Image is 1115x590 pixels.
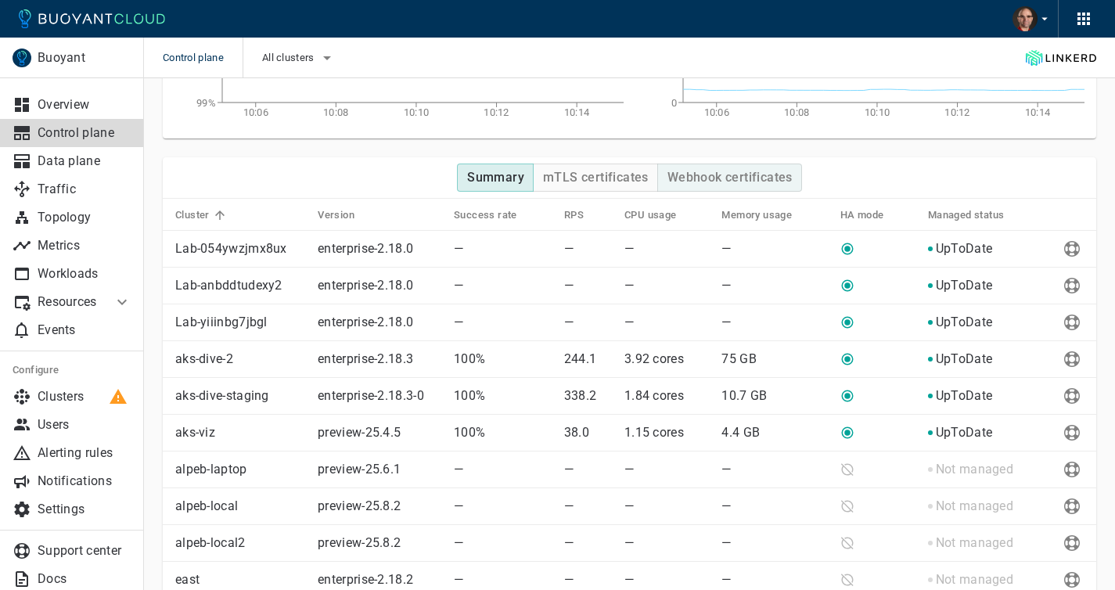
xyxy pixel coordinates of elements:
[13,364,131,376] h5: Configure
[840,208,905,222] span: HA mode
[564,106,590,118] tspan: 10:14
[936,572,1013,588] p: Not managed
[1060,352,1084,365] span: Send diagnostics to Buoyant
[467,170,524,185] h4: Summary
[721,498,827,514] p: —
[624,315,710,330] p: —
[38,153,131,169] p: Data plane
[318,388,424,404] p: enterprise-2.18.3-0
[936,498,1013,514] p: Not managed
[1060,462,1084,475] span: Send diagnostics to Buoyant
[318,315,413,330] p: enterprise-2.18.0
[564,278,612,293] p: —
[564,498,612,514] p: —
[38,238,131,254] p: Metrics
[1060,279,1084,291] span: Send diagnostics to Buoyant
[175,351,305,367] p: aks-dive-2
[564,241,612,257] p: —
[454,351,552,367] p: 100%
[318,208,375,222] span: Version
[243,106,269,118] tspan: 10:06
[703,106,729,118] tspan: 10:06
[318,241,413,257] p: enterprise-2.18.0
[318,425,401,441] p: preview-25.4.5
[671,97,676,109] tspan: 0
[454,209,517,221] h5: Success rate
[564,208,604,222] span: RPS
[928,209,1005,221] h5: Managed status
[175,425,305,441] p: aks-viz
[175,208,230,222] span: Cluster
[1060,389,1084,401] span: Send diagnostics to Buoyant
[624,209,677,221] h5: CPU usage
[624,572,710,588] p: —
[38,182,131,197] p: Traffic
[262,52,318,64] span: All clusters
[721,208,812,222] span: Memory usage
[657,164,802,192] button: Webhook certificates
[564,315,612,330] p: —
[624,462,710,477] p: —
[175,535,305,551] p: alpeb-local2
[564,572,612,588] p: —
[454,572,552,588] p: —
[318,351,413,367] p: enterprise-2.18.3
[624,425,710,441] p: 1.15 cores
[38,266,131,282] p: Workloads
[175,315,305,330] p: Lab-yiiinbg7jbgl
[1060,499,1084,512] span: Send diagnostics to Buoyant
[721,388,827,404] p: 10.7 GB
[404,106,430,118] tspan: 10:10
[38,571,131,587] p: Docs
[667,170,793,185] h4: Webhook certificates
[624,535,710,551] p: —
[936,388,992,404] p: UpToDate
[564,388,612,404] p: 338.2
[936,315,992,330] p: UpToDate
[175,572,305,588] p: east
[454,278,552,293] p: —
[721,209,792,221] h5: Memory usage
[533,164,658,192] button: mTLS certificates
[1060,242,1084,254] span: Send diagnostics to Buoyant
[318,462,401,477] p: preview-25.6.1
[840,209,884,221] h5: HA mode
[624,351,710,367] p: 3.92 cores
[484,106,509,118] tspan: 10:12
[175,278,305,293] p: Lab-anbddtudexy2
[721,315,827,330] p: —
[175,241,305,257] p: Lab-054ywzjmx8ux
[454,315,552,330] p: —
[163,38,243,78] span: Control plane
[564,535,612,551] p: —
[721,462,827,477] p: —
[928,208,1025,222] span: Managed status
[564,209,584,221] h5: RPS
[721,241,827,257] p: —
[175,498,305,514] p: alpeb-local
[1060,573,1084,585] span: Send diagnostics to Buoyant
[175,462,305,477] p: alpeb-laptop
[721,351,827,367] p: 75 GB
[564,351,612,367] p: 244.1
[454,535,552,551] p: —
[175,209,210,221] h5: Cluster
[936,425,992,441] p: UpToDate
[721,535,827,551] p: —
[318,572,413,588] p: enterprise-2.18.2
[721,572,827,588] p: —
[721,425,827,441] p: 4.4 GB
[38,502,131,517] p: Settings
[936,535,1013,551] p: Not managed
[262,46,336,70] button: All clusters
[454,388,552,404] p: 100%
[864,106,890,118] tspan: 10:10
[454,462,552,477] p: —
[454,208,538,222] span: Success rate
[318,535,401,551] p: preview-25.8.2
[38,473,131,489] p: Notifications
[38,445,131,461] p: Alerting rules
[1060,536,1084,549] span: Send diagnostics to Buoyant
[543,170,649,185] h4: mTLS certificates
[454,425,552,441] p: 100%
